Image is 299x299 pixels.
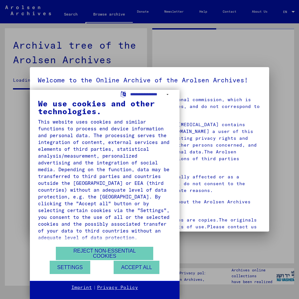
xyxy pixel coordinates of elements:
div: We use cookies and other technologies. [38,100,171,115]
div: This website uses cookies and similar functions to process end device information and personal da... [38,118,171,241]
button: Settings [50,261,90,274]
a: Privacy Policy [97,284,138,291]
button: Reject non-essential cookies [56,247,153,260]
a: Imprint [71,284,92,291]
button: Accept all [114,261,159,274]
